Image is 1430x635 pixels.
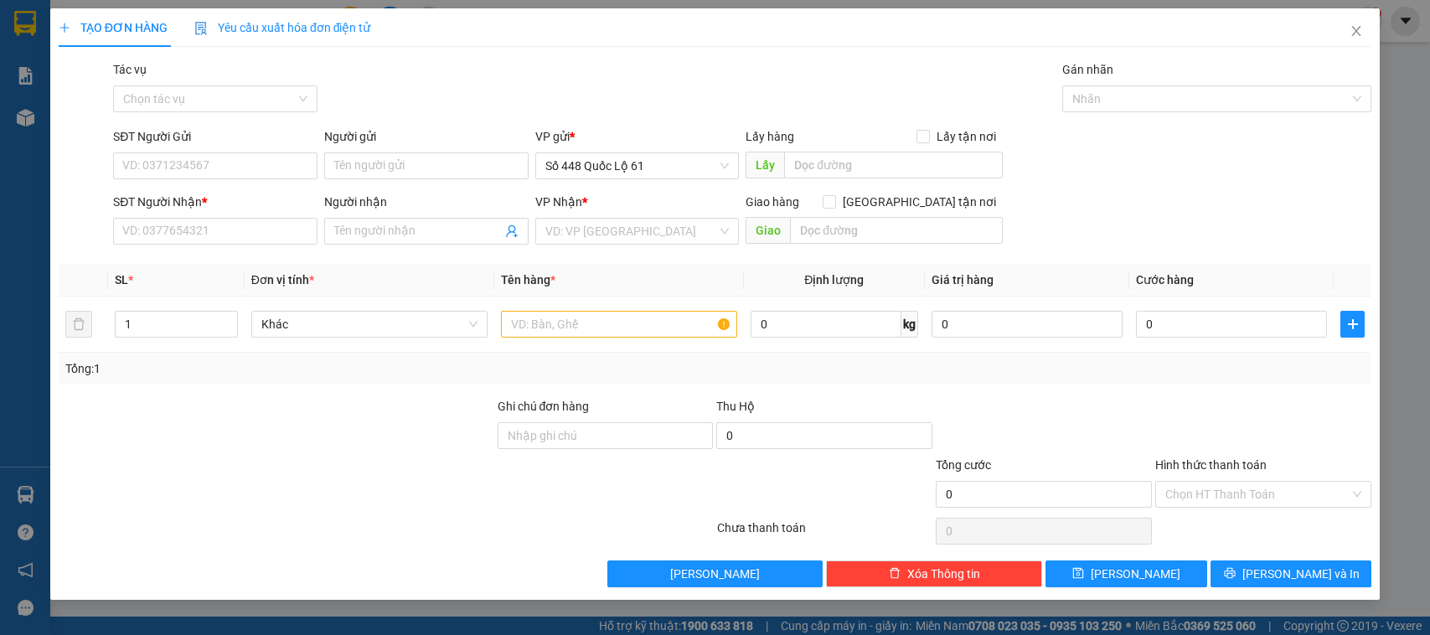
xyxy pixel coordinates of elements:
[1341,317,1364,331] span: plus
[505,225,519,238] span: user-add
[746,217,790,244] span: Giao
[113,193,317,211] div: SĐT Người Nhận
[746,152,784,178] span: Lấy
[907,565,980,583] span: Xóa Thông tin
[1350,24,1363,38] span: close
[1333,8,1380,55] button: Close
[901,311,918,338] span: kg
[1155,458,1267,472] label: Hình thức thanh toán
[932,273,994,287] span: Giá trị hàng
[1136,273,1194,287] span: Cước hàng
[324,127,529,146] div: Người gửi
[261,312,478,337] span: Khác
[535,195,582,209] span: VP Nhận
[1340,311,1365,338] button: plus
[194,21,371,34] span: Yêu cầu xuất hóa đơn điện tử
[501,311,737,338] input: VD: Bàn, Ghế
[115,273,128,287] span: SL
[716,400,755,413] span: Thu Hộ
[1062,63,1113,76] label: Gán nhãn
[498,422,714,449] input: Ghi chú đơn hàng
[746,195,799,209] span: Giao hàng
[932,311,1123,338] input: 0
[535,127,740,146] div: VP gửi
[1072,567,1084,581] span: save
[501,273,555,287] span: Tên hàng
[790,217,1003,244] input: Dọc đường
[746,130,794,143] span: Lấy hàng
[836,193,1003,211] span: [GEOGRAPHIC_DATA] tận nơi
[930,127,1003,146] span: Lấy tận nơi
[1091,565,1180,583] span: [PERSON_NAME]
[113,127,317,146] div: SĐT Người Gửi
[1045,560,1206,587] button: save[PERSON_NAME]
[784,152,1003,178] input: Dọc đường
[324,193,529,211] div: Người nhận
[251,273,314,287] span: Đơn vị tính
[889,567,901,581] span: delete
[607,560,823,587] button: [PERSON_NAME]
[715,519,935,548] div: Chưa thanh toán
[804,273,864,287] span: Định lượng
[545,153,730,178] span: Số 448 Quốc Lộ 61
[194,22,208,35] img: icon
[59,21,168,34] span: TẠO ĐƠN HÀNG
[936,458,991,472] span: Tổng cước
[113,63,147,76] label: Tác vụ
[1242,565,1360,583] span: [PERSON_NAME] và In
[826,560,1042,587] button: deleteXóa Thông tin
[498,400,590,413] label: Ghi chú đơn hàng
[65,311,92,338] button: delete
[670,565,760,583] span: [PERSON_NAME]
[59,22,70,34] span: plus
[65,359,553,378] div: Tổng: 1
[1211,560,1371,587] button: printer[PERSON_NAME] và In
[1224,567,1236,581] span: printer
